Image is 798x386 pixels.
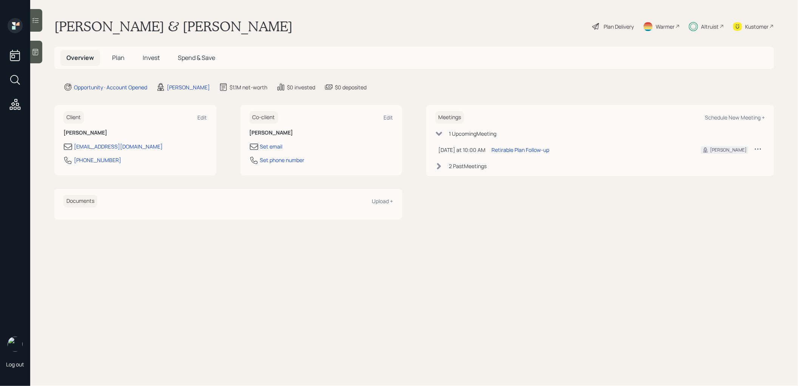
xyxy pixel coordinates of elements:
div: [PERSON_NAME] [167,83,210,91]
div: Altruist [701,23,719,31]
div: [DATE] at 10:00 AM [438,146,485,154]
div: Set phone number [260,156,305,164]
h1: [PERSON_NAME] & [PERSON_NAME] [54,18,293,35]
div: 1 Upcoming Meeting [449,130,496,138]
h6: Co-client [250,111,278,124]
div: [PERSON_NAME] [710,147,747,153]
img: treva-nostdahl-headshot.png [8,337,23,352]
div: Log out [6,361,24,368]
h6: Meetings [435,111,464,124]
div: 2 Past Meeting s [449,162,487,170]
div: [PHONE_NUMBER] [74,156,121,164]
h6: Documents [63,195,97,207]
h6: [PERSON_NAME] [250,130,393,136]
span: Overview [66,54,94,62]
div: $0 invested [287,83,315,91]
div: Retirable Plan Follow-up [491,146,549,154]
div: Warmer [656,23,675,31]
div: Plan Delivery [604,23,634,31]
div: Upload + [372,198,393,205]
div: Edit [198,114,207,121]
div: Set email [260,142,283,150]
div: Edit [384,114,393,121]
h6: [PERSON_NAME] [63,130,207,136]
span: Invest [143,54,160,62]
div: $1.1M net-worth [230,83,267,91]
div: Kustomer [745,23,769,31]
h6: Client [63,111,84,124]
div: $0 deposited [335,83,367,91]
span: Plan [112,54,125,62]
div: Opportunity · Account Opened [74,83,147,91]
span: Spend & Save [178,54,215,62]
div: [EMAIL_ADDRESS][DOMAIN_NAME] [74,142,163,150]
div: Schedule New Meeting + [705,114,765,121]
